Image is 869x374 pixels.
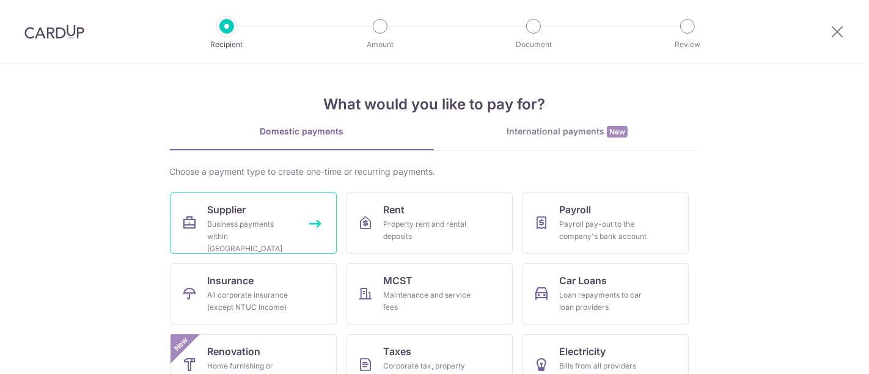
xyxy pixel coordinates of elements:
div: Business payments within [GEOGRAPHIC_DATA] [207,218,295,255]
span: Taxes [383,344,411,359]
a: Car LoansLoan repayments to car loan providers [522,263,689,324]
h4: What would you like to pay for? [169,94,700,116]
span: Car Loans [559,273,607,288]
span: Rent [383,202,405,217]
a: PayrollPayroll pay-out to the company's bank account [522,193,689,254]
span: Supplier [207,202,246,217]
div: Choose a payment type to create one-time or recurring payments. [169,166,700,178]
div: All corporate insurance (except NTUC Income) [207,289,295,313]
img: CardUp [24,24,84,39]
div: Maintenance and service fees [383,289,471,313]
div: Property rent and rental deposits [383,218,471,243]
p: Document [488,38,579,51]
div: Loan repayments to car loan providers [559,289,647,313]
p: Recipient [182,38,272,51]
span: New [171,334,191,354]
span: Help [28,9,53,20]
span: Renovation [207,344,260,359]
span: Insurance [207,273,254,288]
p: Amount [335,38,425,51]
a: RentProperty rent and rental deposits [346,193,513,254]
div: Payroll pay-out to the company's bank account [559,218,647,243]
span: MCST [383,273,413,288]
a: MCSTMaintenance and service fees [346,263,513,324]
div: International payments [435,125,700,138]
span: Payroll [559,202,591,217]
span: Help [108,9,133,20]
div: Domestic payments [169,125,435,137]
span: New [607,126,628,137]
p: Review [642,38,733,51]
a: InsuranceAll corporate insurance (except NTUC Income) [170,263,337,324]
span: Electricity [559,344,606,359]
a: SupplierBusiness payments within [GEOGRAPHIC_DATA] [170,193,337,254]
